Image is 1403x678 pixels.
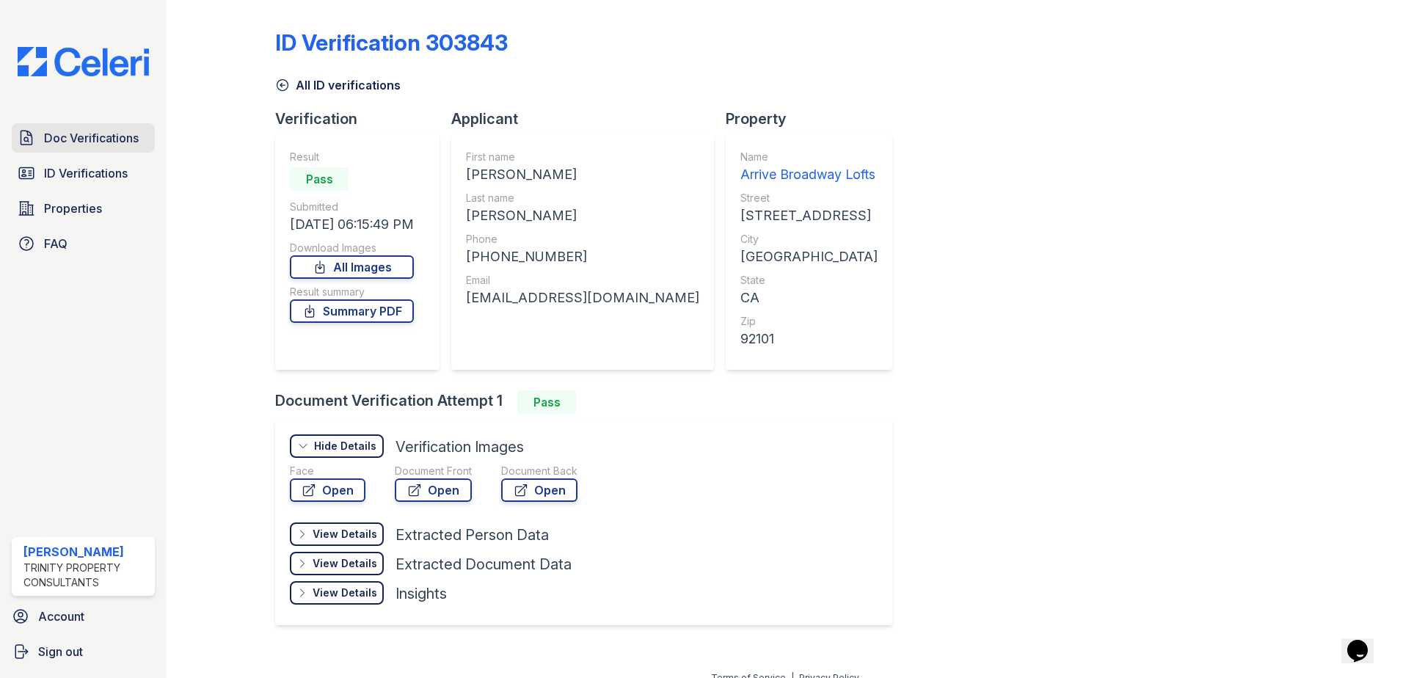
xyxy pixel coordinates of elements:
[275,109,451,129] div: Verification
[396,554,572,575] div: Extracted Document Data
[466,150,699,164] div: First name
[740,191,878,205] div: Street
[313,527,377,542] div: View Details
[466,247,699,267] div: [PHONE_NUMBER]
[275,390,904,414] div: Document Verification Attempt 1
[290,285,414,299] div: Result summary
[1341,619,1388,663] iframe: chat widget
[12,229,155,258] a: FAQ
[313,586,377,600] div: View Details
[23,561,149,590] div: Trinity Property Consultants
[290,478,365,502] a: Open
[275,76,401,94] a: All ID verifications
[740,164,878,185] div: Arrive Broadway Lofts
[740,232,878,247] div: City
[290,200,414,214] div: Submitted
[44,164,128,182] span: ID Verifications
[12,123,155,153] a: Doc Verifications
[290,299,414,323] a: Summary PDF
[290,255,414,279] a: All Images
[395,478,472,502] a: Open
[314,439,376,453] div: Hide Details
[396,525,549,545] div: Extracted Person Data
[501,478,577,502] a: Open
[44,235,68,252] span: FAQ
[740,150,878,164] div: Name
[740,205,878,226] div: [STREET_ADDRESS]
[466,191,699,205] div: Last name
[466,205,699,226] div: [PERSON_NAME]
[38,643,83,660] span: Sign out
[275,29,508,56] div: ID Verification 303843
[466,232,699,247] div: Phone
[290,167,349,191] div: Pass
[12,158,155,188] a: ID Verifications
[396,583,447,604] div: Insights
[6,47,161,76] img: CE_Logo_Blue-a8612792a0a2168367f1c8372b55b34899dd931a85d93a1a3d3e32e68fde9ad4.png
[44,200,102,217] span: Properties
[466,164,699,185] div: [PERSON_NAME]
[6,602,161,631] a: Account
[726,109,904,129] div: Property
[38,608,84,625] span: Account
[740,273,878,288] div: State
[23,543,149,561] div: [PERSON_NAME]
[466,288,699,308] div: [EMAIL_ADDRESS][DOMAIN_NAME]
[740,247,878,267] div: [GEOGRAPHIC_DATA]
[396,437,524,457] div: Verification Images
[501,464,577,478] div: Document Back
[466,273,699,288] div: Email
[6,637,161,666] a: Sign out
[740,314,878,329] div: Zip
[12,194,155,223] a: Properties
[290,214,414,235] div: [DATE] 06:15:49 PM
[290,241,414,255] div: Download Images
[290,150,414,164] div: Result
[44,129,139,147] span: Doc Verifications
[290,464,365,478] div: Face
[517,390,576,414] div: Pass
[395,464,472,478] div: Document Front
[740,329,878,349] div: 92101
[740,150,878,185] a: Name Arrive Broadway Lofts
[451,109,726,129] div: Applicant
[740,288,878,308] div: CA
[313,556,377,571] div: View Details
